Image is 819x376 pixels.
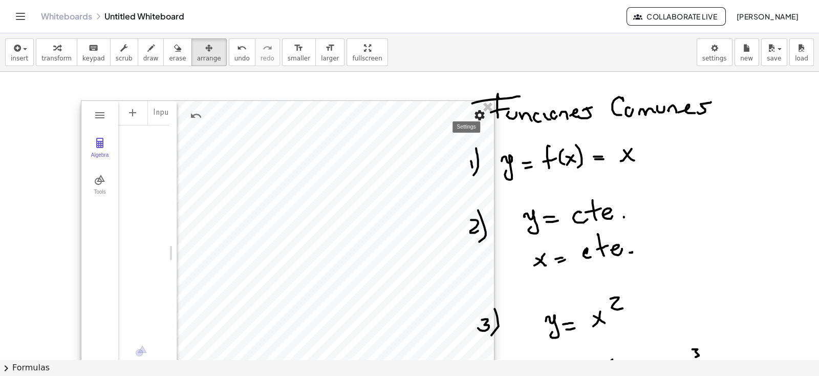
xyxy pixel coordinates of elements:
[143,55,159,62] span: draw
[116,55,133,62] span: scrub
[237,42,247,54] i: undo
[197,55,221,62] span: arrange
[627,7,726,26] button: Collaborate Live
[288,55,310,62] span: smaller
[767,55,781,62] span: save
[83,152,116,166] div: Algebra
[294,42,304,54] i: format_size
[120,100,145,125] button: Add Item
[315,38,344,66] button: format_sizelarger
[263,42,272,54] i: redo
[36,38,77,66] button: transform
[789,38,814,66] button: load
[94,109,106,121] img: Main Menu
[261,55,274,62] span: redo
[702,55,727,62] span: settings
[11,55,28,62] span: insert
[697,38,732,66] button: settings
[795,55,808,62] span: load
[470,106,489,124] button: Settings
[187,107,205,125] button: Undo
[635,12,717,21] span: Collaborate Live
[347,38,387,66] button: fullscreen
[191,38,227,66] button: arrange
[135,345,147,357] img: svg+xml;base64,PHN2ZyB4bWxucz0iaHR0cDovL3d3dy53My5vcmcvMjAwMC9zdmciIHZpZXdCb3g9IjAgMCA1MTIgNTEyIi...
[728,7,807,26] button: [PERSON_NAME]
[41,11,92,22] a: Whiteboards
[12,8,29,25] button: Toggle navigation
[321,55,339,62] span: larger
[325,42,335,54] i: format_size
[153,105,180,121] div: Input…
[282,38,316,66] button: format_sizesmaller
[118,100,169,330] div: Algebra
[740,55,753,62] span: new
[82,55,105,62] span: keypad
[83,189,116,203] div: Tools
[77,38,111,66] button: keyboardkeypad
[110,38,138,66] button: scrub
[229,38,255,66] button: undoundo
[352,55,382,62] span: fullscreen
[163,38,191,66] button: erase
[169,55,186,62] span: erase
[89,42,98,54] i: keyboard
[234,55,250,62] span: undo
[761,38,787,66] button: save
[41,55,72,62] span: transform
[5,38,34,66] button: insert
[735,38,759,66] button: new
[138,38,164,66] button: draw
[255,38,280,66] button: redoredo
[736,12,799,21] span: [PERSON_NAME]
